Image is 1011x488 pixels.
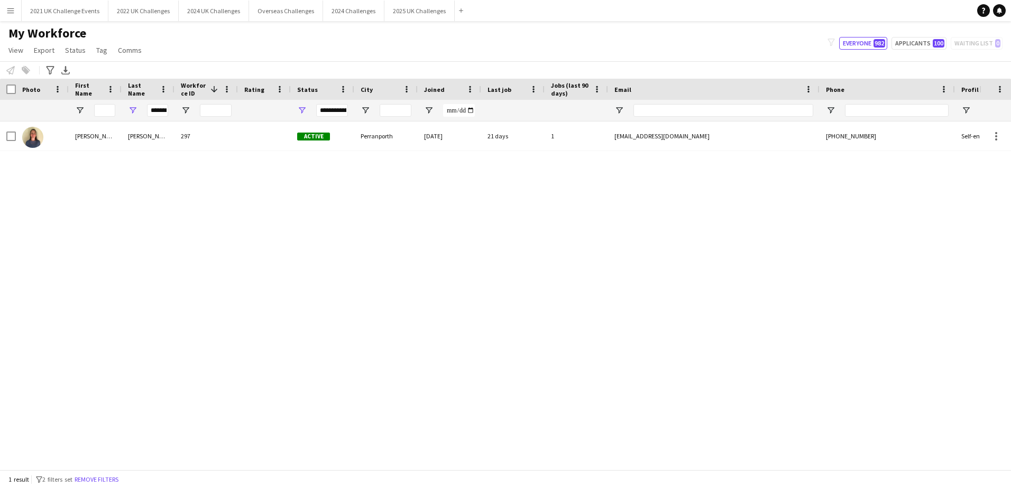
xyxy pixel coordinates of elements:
button: Open Filter Menu [75,106,85,115]
span: My Workforce [8,25,86,41]
a: Comms [114,43,146,57]
button: 2024 Challenges [323,1,384,21]
span: 2 filters set [42,475,72,483]
span: Profile [961,86,982,93]
span: Workforce ID [181,81,206,97]
button: 2025 UK Challenges [384,1,455,21]
button: Open Filter Menu [961,106,971,115]
div: [PERSON_NAME] [122,121,174,151]
span: Tag [96,45,107,55]
input: City Filter Input [380,104,411,117]
button: Open Filter Menu [361,106,370,115]
input: Last Name Filter Input [147,104,168,117]
a: Status [61,43,90,57]
span: Rating [244,86,264,93]
button: 2022 UK Challenges [108,1,179,21]
span: View [8,45,23,55]
span: Last job [488,86,511,93]
div: 1 [545,121,608,151]
div: 297 [174,121,238,151]
div: 21 days [481,121,545,151]
span: 100 [933,39,944,48]
button: Open Filter Menu [297,106,307,115]
div: [EMAIL_ADDRESS][DOMAIN_NAME] [608,121,820,151]
span: Active [297,133,330,140]
button: Open Filter Menu [614,106,624,115]
span: First Name [75,81,103,97]
button: Applicants100 [891,37,946,50]
a: View [4,43,27,57]
img: Ruth Creamer [22,127,43,148]
app-action-btn: Export XLSX [59,64,72,77]
div: Perranporth [354,121,418,151]
span: Comms [118,45,142,55]
span: Last Name [128,81,155,97]
button: Open Filter Menu [424,106,434,115]
span: Status [297,86,318,93]
button: Open Filter Menu [826,106,835,115]
button: Open Filter Menu [128,106,137,115]
button: 2021 UK Challenge Events [22,1,108,21]
button: Everyone982 [839,37,887,50]
button: Open Filter Menu [181,106,190,115]
span: Jobs (last 90 days) [551,81,589,97]
div: [DATE] [418,121,481,151]
span: Export [34,45,54,55]
a: Tag [92,43,112,57]
span: Photo [22,86,40,93]
input: Joined Filter Input [443,104,475,117]
input: Phone Filter Input [845,104,949,117]
span: Status [65,45,86,55]
button: 2024 UK Challenges [179,1,249,21]
div: [PERSON_NAME] [69,121,122,151]
span: Phone [826,86,844,93]
input: First Name Filter Input [94,104,115,117]
app-action-btn: Advanced filters [44,64,57,77]
button: Overseas Challenges [249,1,323,21]
span: 982 [874,39,885,48]
input: Workforce ID Filter Input [200,104,232,117]
span: Joined [424,86,445,93]
a: Export [30,43,59,57]
button: Remove filters [72,474,121,485]
input: Email Filter Input [633,104,813,117]
div: [PHONE_NUMBER] [820,121,955,151]
span: Email [614,86,631,93]
span: City [361,86,373,93]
